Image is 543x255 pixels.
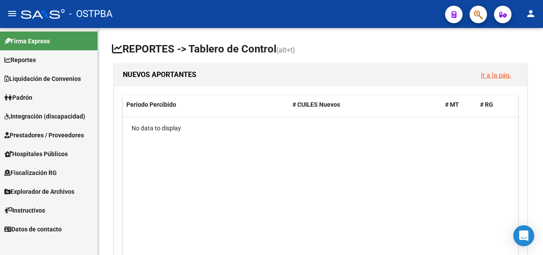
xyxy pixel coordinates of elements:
[4,74,81,84] span: Liquidación de Convenios
[4,93,32,102] span: Padrón
[474,67,518,83] button: Ir a la pág.
[123,70,196,79] span: NUEVOS APORTANTES
[477,95,512,114] datatable-header-cell: # RG
[445,101,459,108] span: # MT
[480,101,493,108] span: # RG
[4,130,84,140] span: Prestadores / Proveedores
[292,101,340,108] span: # CUILES Nuevos
[481,71,511,79] a: Ir a la pág.
[4,206,45,215] span: Instructivos
[112,42,529,57] h1: REPORTES -> Tablero de Control
[126,101,176,108] span: Período Percibido
[123,95,289,114] datatable-header-cell: Período Percibido
[69,4,112,24] span: - OSTPBA
[4,36,50,46] span: Firma Express
[123,117,518,139] div: No data to display
[513,225,534,246] div: Open Intercom Messenger
[4,224,62,234] span: Datos de contacto
[289,95,442,114] datatable-header-cell: # CUILES Nuevos
[276,46,295,54] span: (alt+t)
[4,187,74,196] span: Explorador de Archivos
[4,168,57,178] span: Fiscalización RG
[442,95,477,114] datatable-header-cell: # MT
[526,8,536,19] mat-icon: person
[4,149,68,159] span: Hospitales Públicos
[7,8,17,19] mat-icon: menu
[4,55,36,65] span: Reportes
[4,112,85,121] span: Integración (discapacidad)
